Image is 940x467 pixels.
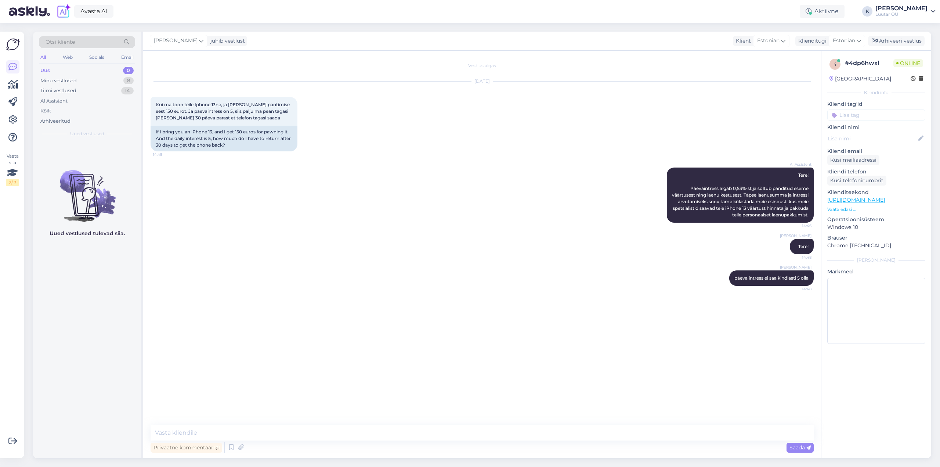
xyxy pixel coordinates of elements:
div: 8 [123,77,134,85]
div: Vaata siia [6,153,19,186]
p: Operatsioonisüsteem [827,216,925,223]
p: Kliendi nimi [827,123,925,131]
input: Lisa tag [827,109,925,121]
img: explore-ai [56,4,71,19]
div: 2 / 3 [6,179,19,186]
div: Kõik [40,107,51,115]
div: # 4dp6hwxl [845,59,893,68]
div: Vestlus algas [151,62,814,69]
div: Web [61,53,74,62]
div: [PERSON_NAME] [875,6,928,11]
span: Online [893,59,923,67]
span: 4 [834,61,836,67]
div: Socials [88,53,106,62]
span: 14:46 [784,223,811,229]
img: No chats [33,157,141,223]
div: [PERSON_NAME] [827,257,925,263]
span: Tere! Päevaintress algab 0,53%-st ja sõltub panditud eseme väärtusest ning laenu kestusest. Täpse... [672,172,810,218]
div: juhib vestlust [207,37,245,45]
div: AI Assistent [40,97,68,105]
span: [PERSON_NAME] [154,37,198,45]
span: Saada [789,444,811,451]
span: 14:45 [153,152,180,157]
span: Kui ma toon teile Iphone 13ne, ja [PERSON_NAME] pantimise eest 150 eurot. Ja päevaintress on 5, s... [156,102,291,121]
div: Kliendi info [827,89,925,96]
div: Küsi telefoninumbrit [827,176,886,186]
p: Chrome [TECHNICAL_ID] [827,242,925,249]
span: Estonian [833,37,855,45]
p: Uued vestlused tulevad siia. [50,230,125,237]
div: Uus [40,67,50,74]
a: [URL][DOMAIN_NAME] [827,197,885,203]
a: Avasta AI [74,5,113,18]
p: Kliendi email [827,147,925,155]
div: All [39,53,47,62]
div: Luutar OÜ [875,11,928,17]
div: Arhiveeri vestlus [868,36,925,46]
span: Otsi kliente [46,38,75,46]
div: [DATE] [151,78,814,85]
span: 14:48 [784,255,811,260]
span: Estonian [757,37,780,45]
p: Klienditeekond [827,188,925,196]
a: [PERSON_NAME]Luutar OÜ [875,6,936,17]
span: AI Assistent [784,162,811,167]
span: Tere! [798,244,809,249]
p: Vaata edasi ... [827,206,925,213]
div: [GEOGRAPHIC_DATA] [829,75,891,83]
span: [PERSON_NAME] [780,265,811,270]
span: [PERSON_NAME] [780,233,811,238]
p: Kliendi tag'id [827,100,925,108]
input: Lisa nimi [828,134,917,143]
div: Privaatne kommentaar [151,443,222,453]
div: Klienditugi [795,37,827,45]
p: Windows 10 [827,223,925,231]
div: If I bring you an iPhone 13, and I get 150 euros for pawning it. And the daily interest is 5, how... [151,126,297,151]
p: Märkmed [827,268,925,276]
span: 14:48 [784,286,811,292]
div: 14 [121,87,134,94]
div: Aktiivne [800,5,845,18]
div: Küsi meiliaadressi [827,155,879,165]
span: Uued vestlused [70,130,104,137]
div: K [862,6,872,17]
div: Arhiveeritud [40,118,70,125]
p: Kliendi telefon [827,168,925,176]
div: Tiimi vestlused [40,87,76,94]
p: Brauser [827,234,925,242]
div: Minu vestlused [40,77,77,85]
div: Klient [733,37,751,45]
span: päeva intress ei saa kindlasti 5 olla [734,275,809,281]
img: Askly Logo [6,37,20,51]
div: Email [120,53,135,62]
div: 0 [123,67,134,74]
